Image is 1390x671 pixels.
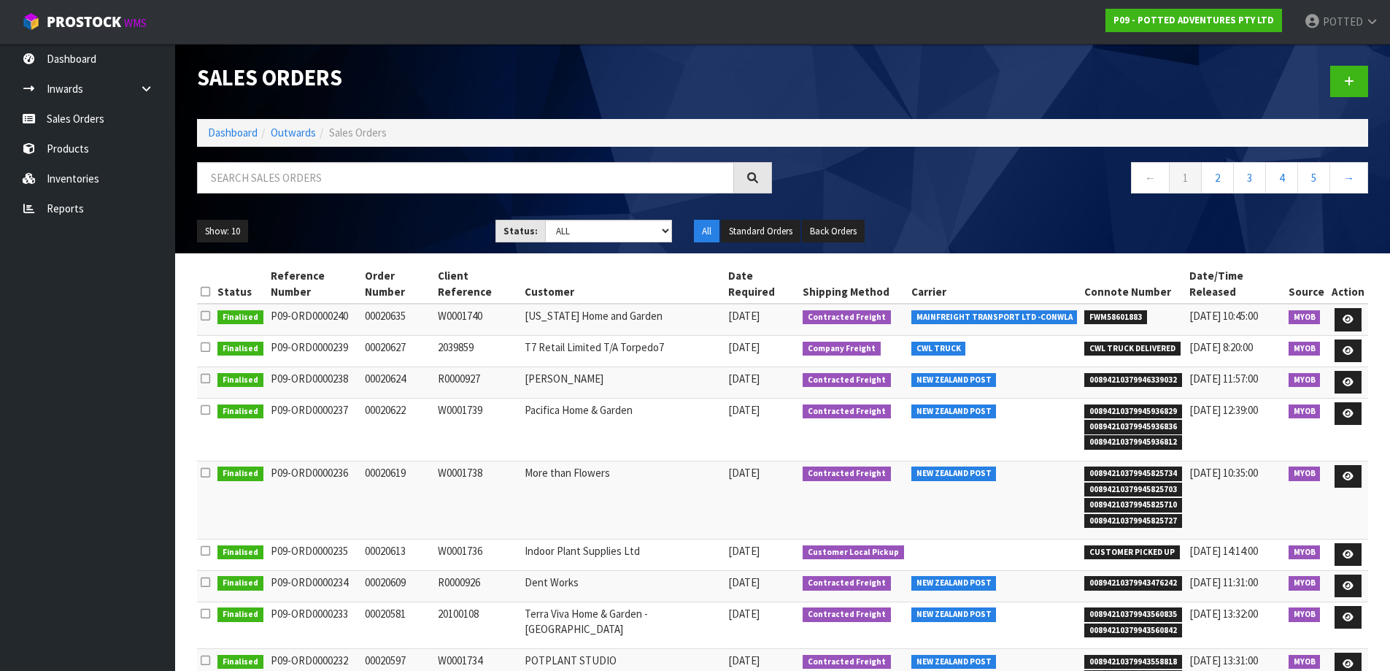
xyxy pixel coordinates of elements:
[361,398,433,461] td: 00020622
[911,607,997,622] span: NEW ZEALAND POST
[521,602,725,648] td: Terra Viva Home & Garden - [GEOGRAPHIC_DATA]
[47,12,121,31] span: ProStock
[1265,162,1298,193] a: 4
[1233,162,1266,193] a: 3
[197,162,734,193] input: Search sales orders
[728,309,760,323] span: [DATE]
[1189,466,1258,480] span: [DATE] 10:35:00
[1289,467,1321,481] span: MYOB
[1323,15,1363,28] span: POTTED
[1289,655,1321,670] span: MYOB
[803,545,904,560] span: Customer Local Pickup
[1289,576,1321,591] span: MYOB
[267,602,362,648] td: P09-ORD0000233
[1189,372,1258,386] span: [DATE] 11:57:00
[434,398,521,461] td: W0001739
[217,373,263,388] span: Finalised
[197,66,772,90] h1: Sales Orders
[217,655,263,670] span: Finalised
[217,545,263,560] span: Finalised
[1289,545,1321,560] span: MYOB
[22,12,40,31] img: cube-alt.png
[217,467,263,481] span: Finalised
[434,539,521,570] td: W0001736
[361,539,433,570] td: 00020613
[1084,576,1182,591] span: 00894210379943476242
[521,335,725,367] td: T7 Retail Limited T/A Torpedo7
[721,220,800,243] button: Standard Orders
[911,373,997,388] span: NEW ZEALAND POST
[911,467,997,481] span: NEW ZEALAND POST
[803,373,891,388] span: Contracted Freight
[802,220,865,243] button: Back Orders
[803,655,891,670] span: Contracted Freight
[728,372,760,386] span: [DATE]
[1201,162,1234,193] a: 2
[1084,310,1147,325] span: FWM58601883
[434,264,521,304] th: Client Reference
[803,342,881,356] span: Company Freight
[361,570,433,602] td: 00020609
[267,335,362,367] td: P09-ORD0000239
[1084,404,1182,419] span: 00894210379945936829
[434,367,521,398] td: R0000927
[217,607,263,622] span: Finalised
[1289,342,1321,356] span: MYOB
[1081,264,1186,304] th: Connote Number
[521,461,725,539] td: More than Flowers
[217,342,263,356] span: Finalised
[1297,162,1330,193] a: 5
[803,404,891,419] span: Contracted Freight
[267,570,362,602] td: P09-ORD0000234
[124,16,147,30] small: WMS
[361,602,433,648] td: 00020581
[217,310,263,325] span: Finalised
[208,126,258,139] a: Dashboard
[908,264,1081,304] th: Carrier
[1189,575,1258,589] span: [DATE] 11:31:00
[521,367,725,398] td: [PERSON_NAME]
[267,398,362,461] td: P09-ORD0000237
[1084,483,1182,497] span: 00894210379945825703
[694,220,719,243] button: All
[1289,310,1321,325] span: MYOB
[361,304,433,335] td: 00020635
[197,220,248,243] button: Show: 10
[728,340,760,354] span: [DATE]
[1084,514,1182,529] span: 00894210379945825727
[803,607,891,622] span: Contracted Freight
[1289,607,1321,622] span: MYOB
[728,544,760,558] span: [DATE]
[728,403,760,417] span: [DATE]
[728,575,760,589] span: [DATE]
[1189,403,1258,417] span: [DATE] 12:39:00
[1113,14,1274,26] strong: P09 - POTTED ADVENTURES PTY LTD
[521,398,725,461] td: Pacifica Home & Garden
[267,304,362,335] td: P09-ORD0000240
[361,367,433,398] td: 00020624
[267,367,362,398] td: P09-ORD0000238
[794,162,1369,198] nav: Page navigation
[1329,162,1368,193] a: →
[911,404,997,419] span: NEW ZEALAND POST
[361,335,433,367] td: 00020627
[1186,264,1285,304] th: Date/Time Released
[728,607,760,621] span: [DATE]
[1189,653,1258,667] span: [DATE] 13:31:00
[911,576,997,591] span: NEW ZEALAND POST
[911,342,966,356] span: CWL TRUCK
[217,404,263,419] span: Finalised
[728,653,760,667] span: [DATE]
[1131,162,1170,193] a: ←
[1084,373,1182,388] span: 00894210379946339032
[361,461,433,539] td: 00020619
[1189,309,1258,323] span: [DATE] 10:45:00
[1289,373,1321,388] span: MYOB
[728,466,760,480] span: [DATE]
[329,126,387,139] span: Sales Orders
[1289,404,1321,419] span: MYOB
[521,539,725,570] td: Indoor Plant Supplies Ltd
[1189,340,1253,354] span: [DATE] 8:20:00
[434,304,521,335] td: W0001740
[1169,162,1202,193] a: 1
